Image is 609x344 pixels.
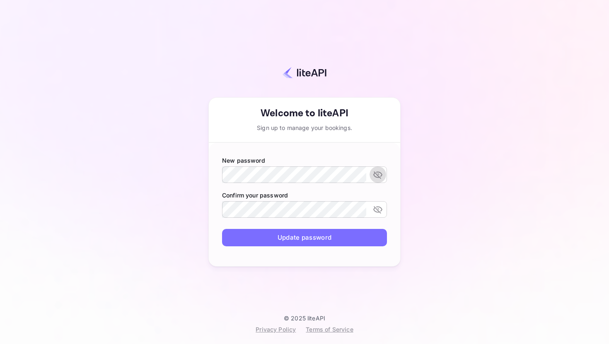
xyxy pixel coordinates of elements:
[370,201,386,218] button: toggle password visibility
[222,156,387,165] label: New password
[209,123,400,132] div: Sign up to manage your bookings.
[284,315,325,322] p: © 2025 liteAPI
[306,325,353,334] div: Terms of Service
[283,67,326,79] img: liteapi
[209,106,400,121] div: Welcome to liteAPI
[256,325,296,334] div: Privacy Policy
[370,166,386,183] button: toggle password visibility
[222,229,387,247] button: Update password
[222,191,387,200] label: Confirm your password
